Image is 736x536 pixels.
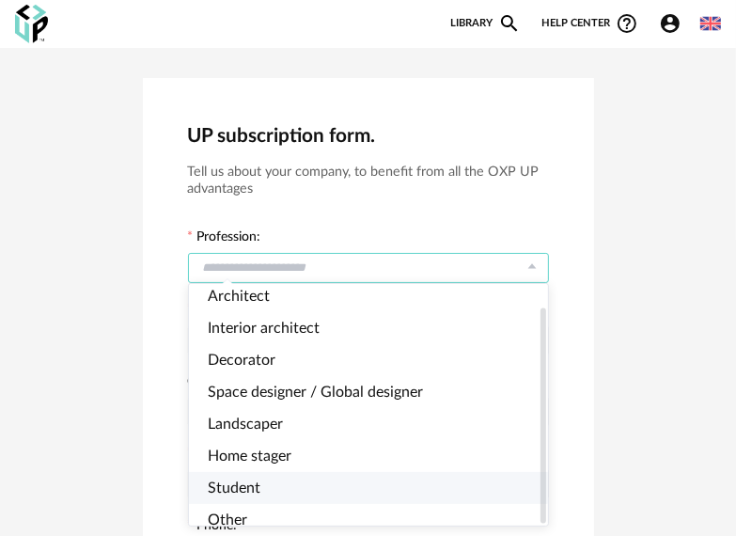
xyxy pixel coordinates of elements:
a: LibraryMagnify icon [450,12,521,35]
span: Architect [208,289,270,304]
span: Account Circle icon [659,12,681,35]
span: Other [208,512,247,528]
label: Profession: [188,230,261,247]
span: Magnify icon [498,12,521,35]
h2: UP subscription form. [188,123,549,149]
span: Space designer / Global designer [208,385,423,400]
span: Help Circle Outline icon [616,12,638,35]
img: OXP [15,5,48,43]
img: us [700,13,721,34]
span: Help centerHelp Circle Outline icon [541,12,638,35]
span: Landscaper [208,417,283,432]
span: Decorator [208,353,275,368]
label: Phone: [188,519,238,536]
span: Interior architect [208,321,320,336]
span: Student [208,481,260,496]
h3: Tell us about your company, to benefit from all the OXP UP advantages [188,164,549,198]
span: Home stager [208,449,291,464]
span: Account Circle icon [659,12,690,35]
